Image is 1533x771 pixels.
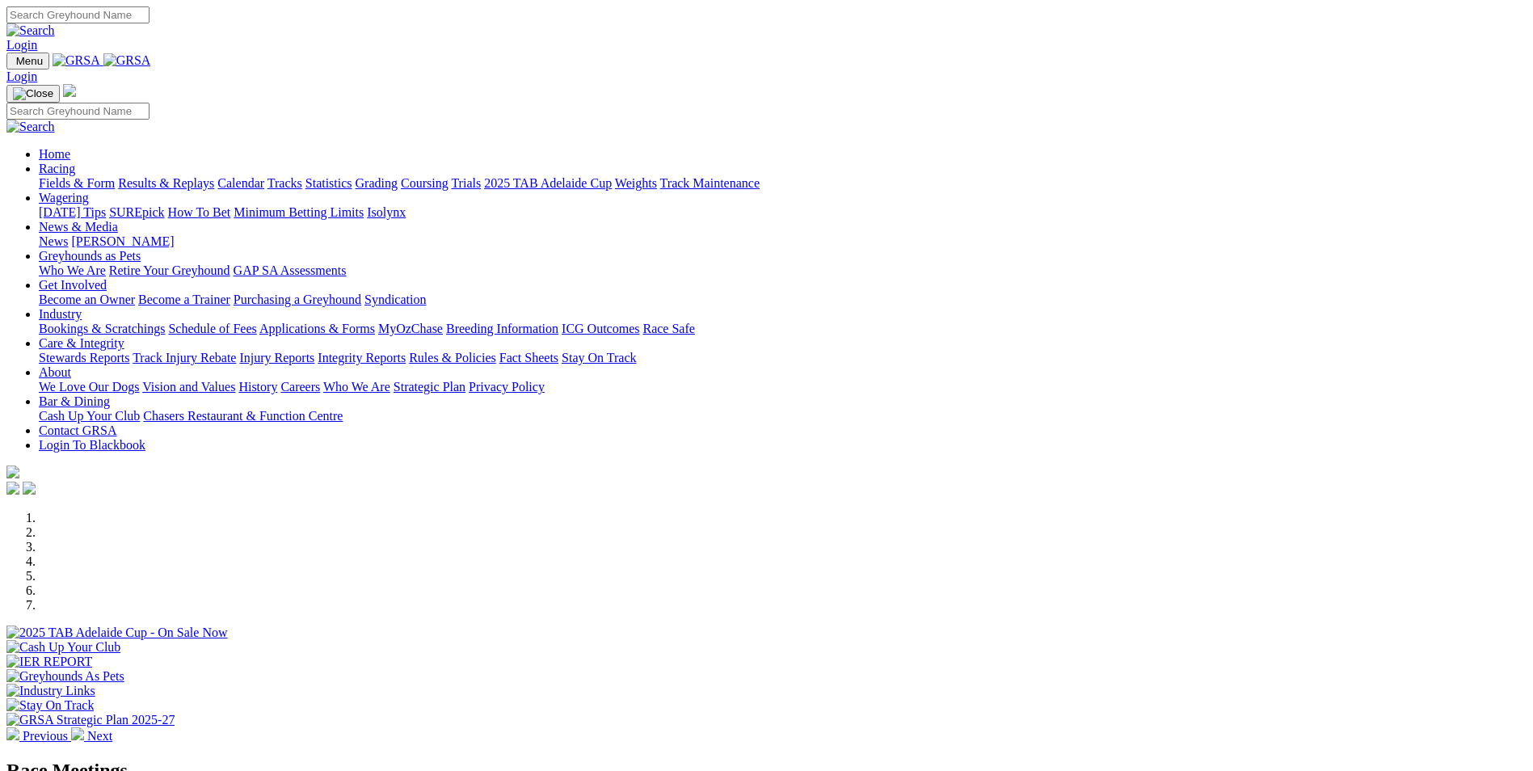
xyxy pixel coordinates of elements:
[39,365,71,379] a: About
[367,205,406,219] a: Isolynx
[39,249,141,263] a: Greyhounds as Pets
[6,466,19,478] img: logo-grsa-white.png
[660,176,760,190] a: Track Maintenance
[562,351,636,364] a: Stay On Track
[133,351,236,364] a: Track Injury Rebate
[39,263,106,277] a: Who We Are
[142,380,235,394] a: Vision and Values
[39,220,118,234] a: News & Media
[39,307,82,321] a: Industry
[39,409,140,423] a: Cash Up Your Club
[118,176,214,190] a: Results & Replays
[6,655,92,669] img: IER REPORT
[39,351,1527,365] div: Care & Integrity
[63,84,76,97] img: logo-grsa-white.png
[323,380,390,394] a: Who We Are
[6,684,95,698] img: Industry Links
[39,147,70,161] a: Home
[39,293,1527,307] div: Get Involved
[143,409,343,423] a: Chasers Restaurant & Function Centre
[39,191,89,204] a: Wagering
[642,322,694,335] a: Race Safe
[234,263,347,277] a: GAP SA Assessments
[23,729,68,743] span: Previous
[39,162,75,175] a: Racing
[305,176,352,190] a: Statistics
[39,176,115,190] a: Fields & Form
[394,380,465,394] a: Strategic Plan
[6,6,150,23] input: Search
[16,55,43,67] span: Menu
[23,482,36,495] img: twitter.svg
[39,423,116,437] a: Contact GRSA
[39,409,1527,423] div: Bar & Dining
[87,729,112,743] span: Next
[6,482,19,495] img: facebook.svg
[168,322,256,335] a: Schedule of Fees
[6,713,175,727] img: GRSA Strategic Plan 2025-27
[138,293,230,306] a: Become a Trainer
[103,53,151,68] img: GRSA
[280,380,320,394] a: Careers
[484,176,612,190] a: 2025 TAB Adelaide Cup
[409,351,496,364] a: Rules & Policies
[6,53,49,70] button: Toggle navigation
[239,351,314,364] a: Injury Reports
[6,626,228,640] img: 2025 TAB Adelaide Cup - On Sale Now
[109,263,230,277] a: Retire Your Greyhound
[39,380,139,394] a: We Love Our Dogs
[39,234,1527,249] div: News & Media
[39,438,145,452] a: Login To Blackbook
[615,176,657,190] a: Weights
[39,394,110,408] a: Bar & Dining
[71,234,174,248] a: [PERSON_NAME]
[71,727,84,740] img: chevron-right-pager-white.svg
[234,293,361,306] a: Purchasing a Greyhound
[234,205,364,219] a: Minimum Betting Limits
[259,322,375,335] a: Applications & Forms
[6,729,71,743] a: Previous
[6,103,150,120] input: Search
[39,263,1527,278] div: Greyhounds as Pets
[109,205,164,219] a: SUREpick
[318,351,406,364] a: Integrity Reports
[6,70,37,83] a: Login
[238,380,277,394] a: History
[39,322,165,335] a: Bookings & Scratchings
[562,322,639,335] a: ICG Outcomes
[71,729,112,743] a: Next
[446,322,558,335] a: Breeding Information
[6,640,120,655] img: Cash Up Your Club
[6,23,55,38] img: Search
[39,380,1527,394] div: About
[13,87,53,100] img: Close
[499,351,558,364] a: Fact Sheets
[39,322,1527,336] div: Industry
[267,176,302,190] a: Tracks
[6,85,60,103] button: Toggle navigation
[378,322,443,335] a: MyOzChase
[401,176,449,190] a: Coursing
[469,380,545,394] a: Privacy Policy
[6,38,37,52] a: Login
[364,293,426,306] a: Syndication
[356,176,398,190] a: Grading
[39,205,106,219] a: [DATE] Tips
[451,176,481,190] a: Trials
[217,176,264,190] a: Calendar
[6,698,94,713] img: Stay On Track
[39,176,1527,191] div: Racing
[6,727,19,740] img: chevron-left-pager-white.svg
[6,120,55,134] img: Search
[39,278,107,292] a: Get Involved
[53,53,100,68] img: GRSA
[39,351,129,364] a: Stewards Reports
[6,669,124,684] img: Greyhounds As Pets
[39,205,1527,220] div: Wagering
[168,205,231,219] a: How To Bet
[39,336,124,350] a: Care & Integrity
[39,293,135,306] a: Become an Owner
[39,234,68,248] a: News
